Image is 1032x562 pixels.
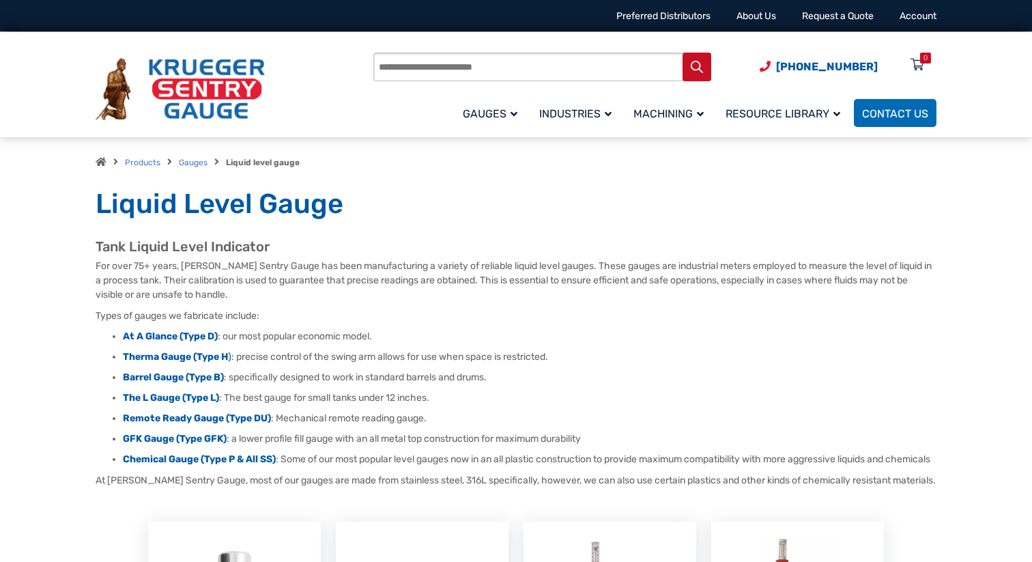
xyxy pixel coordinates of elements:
[802,10,874,22] a: Request a Quote
[125,158,160,167] a: Products
[123,412,936,425] li: : Mechanical remote reading gauge.
[123,371,936,384] li: : specifically designed to work in standard barrels and drums.
[96,309,936,323] p: Types of gauges we fabricate include:
[736,10,776,22] a: About Us
[760,58,878,75] a: Phone Number (920) 434-8860
[633,107,704,120] span: Machining
[123,453,936,466] li: : Some of our most popular level gauges now in an all plastic construction to provide maximum com...
[123,412,271,424] a: Remote Ready Gauge (Type DU)
[900,10,936,22] a: Account
[179,158,207,167] a: Gauges
[96,473,936,488] p: At [PERSON_NAME] Sentry Gauge, most of our gauges are made from stainless steel, 316L specificall...
[123,351,228,363] strong: Therma Gauge (Type H
[96,238,936,255] h2: Tank Liquid Level Indicator
[463,107,517,120] span: Gauges
[776,60,878,73] span: [PHONE_NUMBER]
[123,391,936,405] li: : The best gauge for small tanks under 12 inches.
[96,187,936,221] h1: Liquid Level Gauge
[726,107,840,120] span: Resource Library
[226,158,300,167] strong: Liquid level gauge
[717,97,854,129] a: Resource Library
[96,58,265,121] img: Krueger Sentry Gauge
[123,432,936,446] li: : a lower profile fill gauge with an all metal top construction for maximum durability
[923,53,928,64] div: 0
[123,433,227,445] a: GFK Gauge (Type GFK)
[862,107,928,120] span: Contact Us
[625,97,717,129] a: Machining
[455,97,531,129] a: Gauges
[854,99,936,127] a: Contact Us
[123,371,224,383] a: Barrel Gauge (Type B)
[616,10,711,22] a: Preferred Distributors
[123,331,218,342] a: At A Glance (Type D)
[123,453,276,465] a: Chemical Gauge (Type P & All SS)
[96,259,936,302] p: For over 75+ years, [PERSON_NAME] Sentry Gauge has been manufacturing a variety of reliable liqui...
[539,107,612,120] span: Industries
[123,350,936,364] li: : precise control of the swing arm allows for use when space is restricted.
[123,392,219,404] a: The L Gauge (Type L)
[123,351,231,363] a: Therma Gauge (Type H)
[531,97,625,129] a: Industries
[123,330,936,343] li: : our most popular economic model.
